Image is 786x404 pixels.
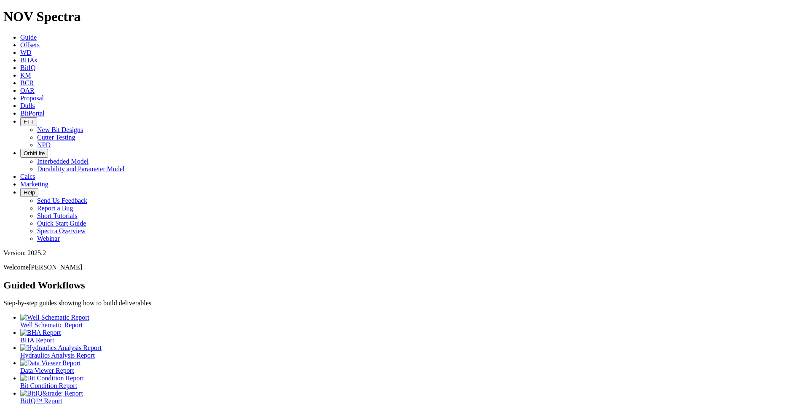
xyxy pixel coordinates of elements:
a: Send Us Feedback [37,197,87,204]
span: Help [24,189,35,196]
a: KM [20,72,31,79]
a: Report a Bug [37,205,73,212]
a: Guide [20,34,37,41]
span: FTT [24,119,34,125]
a: Webinar [37,235,60,242]
a: Bit Condition Report Bit Condition Report [20,374,783,389]
span: [PERSON_NAME] [29,264,82,271]
a: BCR [20,79,34,86]
h2: Guided Workflows [3,280,783,291]
a: BHA Report BHA Report [20,329,783,344]
a: Spectra Overview [37,227,86,234]
a: New Bit Designs [37,126,83,133]
a: BitPortal [20,110,45,117]
a: NPD [37,141,51,148]
a: Data Viewer Report Data Viewer Report [20,359,783,374]
a: WD [20,49,32,56]
img: BitIQ&trade; Report [20,390,83,397]
a: BitIQ [20,64,35,71]
a: Marketing [20,180,48,188]
a: Proposal [20,94,44,102]
a: Interbedded Model [37,158,89,165]
span: OrbitLite [24,150,45,156]
img: Hydraulics Analysis Report [20,344,102,352]
span: Bit Condition Report [20,382,77,389]
span: Hydraulics Analysis Report [20,352,95,359]
a: Dulls [20,102,35,109]
h1: NOV Spectra [3,9,783,24]
span: BHA Report [20,337,54,344]
img: Well Schematic Report [20,314,89,321]
a: Cutter Testing [37,134,75,141]
img: Data Viewer Report [20,359,81,367]
div: Version: 2025.2 [3,249,783,257]
a: Offsets [20,41,40,48]
p: Welcome [3,264,783,271]
span: Data Viewer Report [20,367,74,374]
a: Calcs [20,173,35,180]
a: Durability and Parameter Model [37,165,125,172]
a: Quick Start Guide [37,220,86,227]
img: BHA Report [20,329,61,337]
a: Short Tutorials [37,212,78,219]
img: Bit Condition Report [20,374,84,382]
button: FTT [20,117,37,126]
a: OAR [20,87,35,94]
button: OrbitLite [20,149,48,158]
a: Well Schematic Report Well Schematic Report [20,314,783,329]
p: Step-by-step guides showing how to build deliverables [3,299,783,307]
span: Well Schematic Report [20,321,83,329]
a: BHAs [20,57,37,64]
a: Hydraulics Analysis Report Hydraulics Analysis Report [20,344,783,359]
button: Help [20,188,38,197]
